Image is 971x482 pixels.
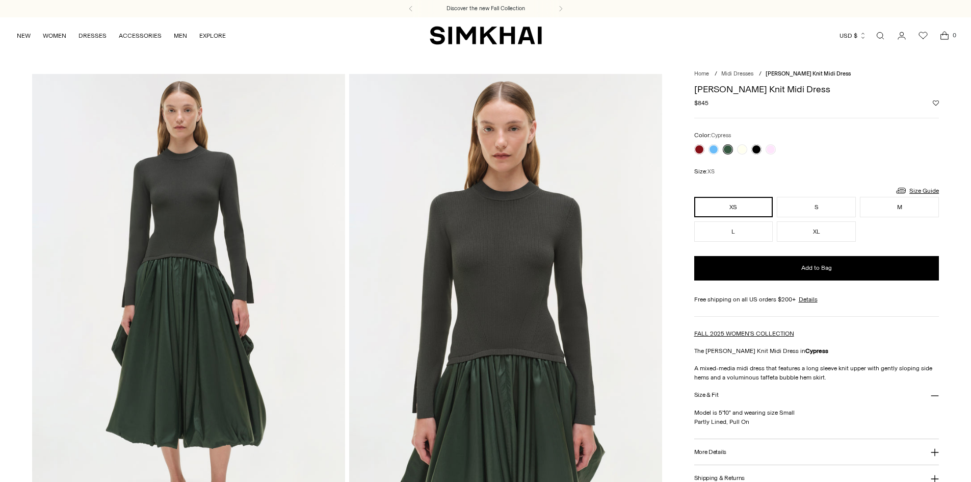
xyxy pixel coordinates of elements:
button: L [694,221,773,242]
a: Midi Dresses [721,70,753,77]
a: WOMEN [43,24,66,47]
h3: Shipping & Returns [694,475,745,481]
button: XL [777,221,856,242]
div: / [715,70,717,79]
span: [PERSON_NAME] Knit Midi Dress [766,70,851,77]
a: FALL 2025 WOMEN'S COLLECTION [694,330,794,337]
button: More Details [694,439,939,465]
span: XS [707,168,715,175]
a: Wishlist [913,26,933,46]
button: Size & Fit [694,382,939,408]
a: SIMKHAI [430,26,542,45]
p: A mixed-media midi dress that features a long sleeve knit upper with gently sloping side hems and... [694,364,939,382]
strong: Cypress [805,347,828,354]
button: XS [694,197,773,217]
h3: Size & Fit [694,392,719,398]
h3: More Details [694,449,726,455]
span: 0 [950,31,959,40]
a: Open cart modal [934,26,955,46]
div: Free shipping on all US orders $200+ [694,295,939,304]
button: Add to Wishlist [933,100,939,106]
a: Home [694,70,709,77]
nav: breadcrumbs [694,70,939,79]
a: DRESSES [78,24,107,47]
p: Model is 5'10" and wearing size Small Partly Lined, Pull On [694,408,939,426]
a: Details [799,295,818,304]
button: Add to Bag [694,256,939,281]
a: Discover the new Fall Collection [447,5,525,13]
p: The [PERSON_NAME] Knit Midi Dress in [694,346,939,356]
span: Cypress [711,132,731,139]
label: Color: [694,131,731,140]
span: $845 [694,98,708,108]
div: / [759,70,762,79]
span: Add to Bag [801,264,832,272]
button: USD $ [839,24,867,47]
h1: [PERSON_NAME] Knit Midi Dress [694,85,939,94]
a: ACCESSORIES [119,24,162,47]
a: Size Guide [895,184,939,197]
button: M [860,197,939,217]
label: Size: [694,167,715,176]
button: S [777,197,856,217]
a: MEN [174,24,187,47]
a: Open search modal [870,26,890,46]
a: NEW [17,24,31,47]
a: Go to the account page [891,26,912,46]
a: EXPLORE [199,24,226,47]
